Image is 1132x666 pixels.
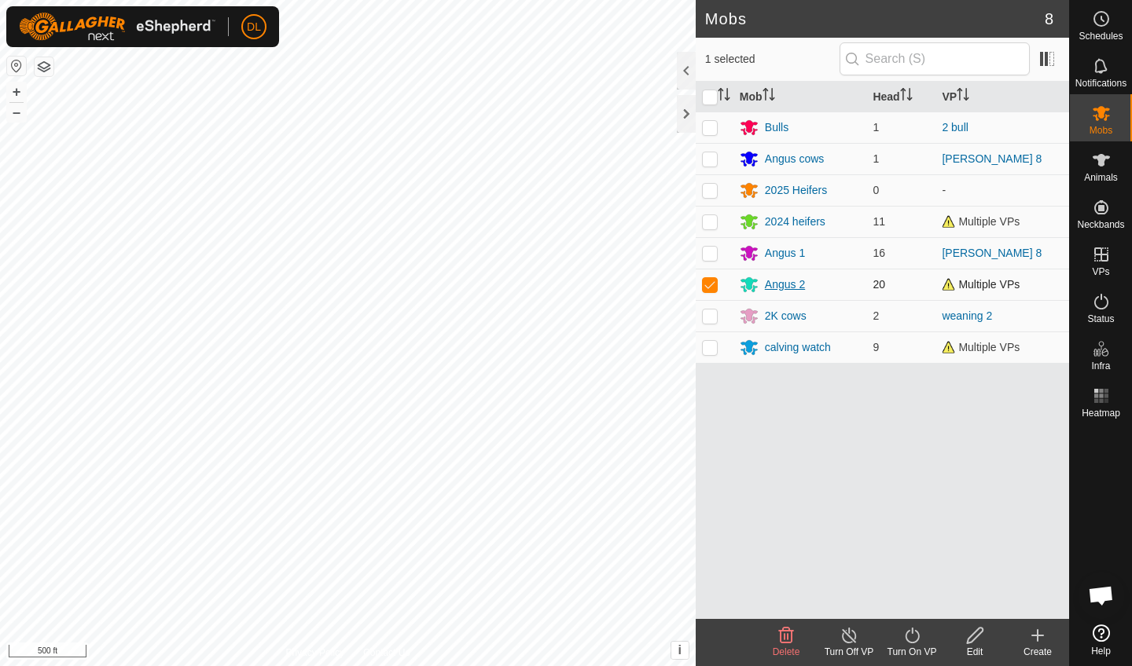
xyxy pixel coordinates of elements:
[765,119,788,136] div: Bulls
[363,646,410,660] a: Contact Us
[942,341,1020,353] span: Multiple VPs
[718,90,730,103] p-sorticon: Activate to sort
[733,82,867,112] th: Mob
[942,152,1042,165] a: [PERSON_NAME] 8
[1087,314,1114,324] span: Status
[942,247,1042,259] a: [PERSON_NAME] 8
[935,82,1069,112] th: VP
[1092,267,1109,276] span: VPs
[1006,645,1069,659] div: Create
[1078,572,1125,619] div: Open chat
[873,278,885,291] span: 20
[873,184,879,196] span: 0
[873,341,879,353] span: 9
[1084,173,1118,182] span: Animals
[873,247,885,259] span: 16
[1079,31,1123,41] span: Schedules
[763,90,775,103] p-sorticon: Activate to sort
[942,215,1020,228] span: Multiple VPs
[942,309,992,322] a: weaning 2
[873,309,879,322] span: 2
[873,121,879,134] span: 1
[247,19,261,35] span: DL
[7,57,26,75] button: Reset Map
[1077,220,1124,229] span: Neckbands
[873,152,879,165] span: 1
[285,646,344,660] a: Privacy Policy
[866,82,935,112] th: Head
[840,42,1030,75] input: Search (S)
[880,645,943,659] div: Turn On VP
[1045,7,1053,31] span: 8
[765,339,831,356] div: calving watch
[1091,361,1110,371] span: Infra
[671,642,689,659] button: i
[818,645,880,659] div: Turn Off VP
[942,121,968,134] a: 2 bull
[19,13,215,41] img: Gallagher Logo
[765,308,807,324] div: 2K cows
[35,57,53,76] button: Map Layers
[7,103,26,122] button: –
[773,646,800,657] span: Delete
[1091,646,1111,656] span: Help
[942,278,1020,291] span: Multiple VPs
[765,245,805,262] div: Angus 1
[678,643,682,657] span: i
[705,9,1045,28] h2: Mobs
[900,90,913,103] p-sorticon: Activate to sort
[873,215,885,228] span: 11
[765,214,825,230] div: 2024 heifers
[1090,126,1112,135] span: Mobs
[1082,408,1120,418] span: Heatmap
[705,51,840,68] span: 1 selected
[957,90,969,103] p-sorticon: Activate to sort
[943,645,1006,659] div: Edit
[765,182,827,199] div: 2025 Heifers
[1075,79,1126,88] span: Notifications
[935,174,1069,206] td: -
[765,276,805,293] div: Angus 2
[1070,618,1132,662] a: Help
[7,82,26,101] button: +
[765,151,824,167] div: Angus cows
